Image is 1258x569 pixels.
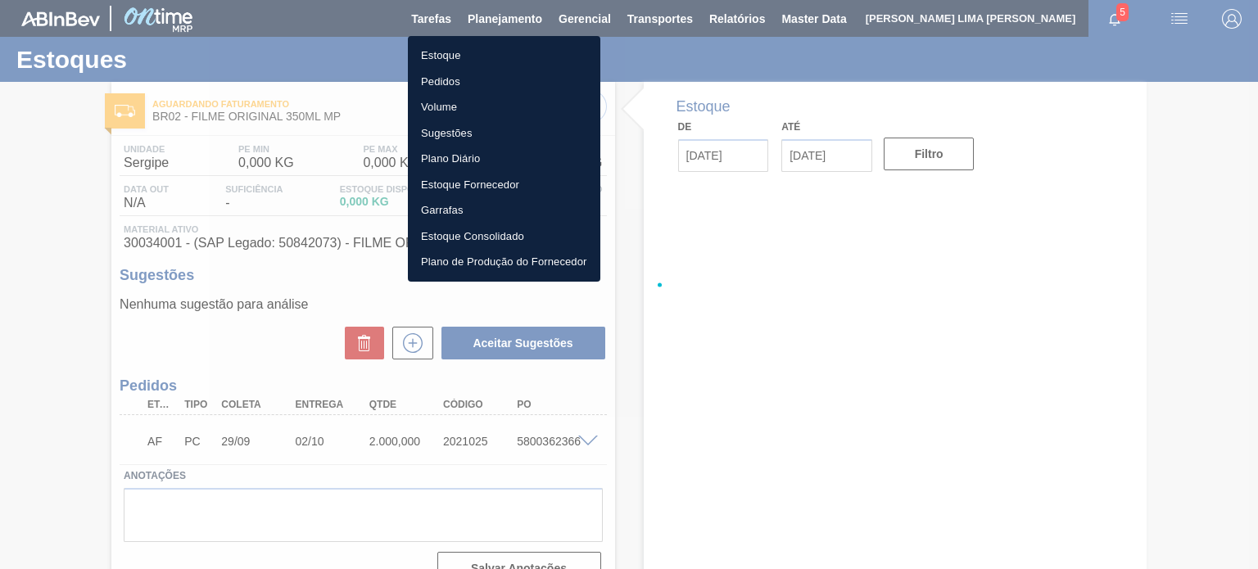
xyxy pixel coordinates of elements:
[408,94,600,120] a: Volume
[408,224,600,250] a: Estoque Consolidado
[408,197,600,224] a: Garrafas
[408,249,600,275] a: Plano de Produção do Fornecedor
[408,43,600,69] a: Estoque
[408,120,600,147] a: Sugestões
[408,146,600,172] a: Plano Diário
[408,172,600,198] a: Estoque Fornecedor
[408,69,600,95] a: Pedidos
